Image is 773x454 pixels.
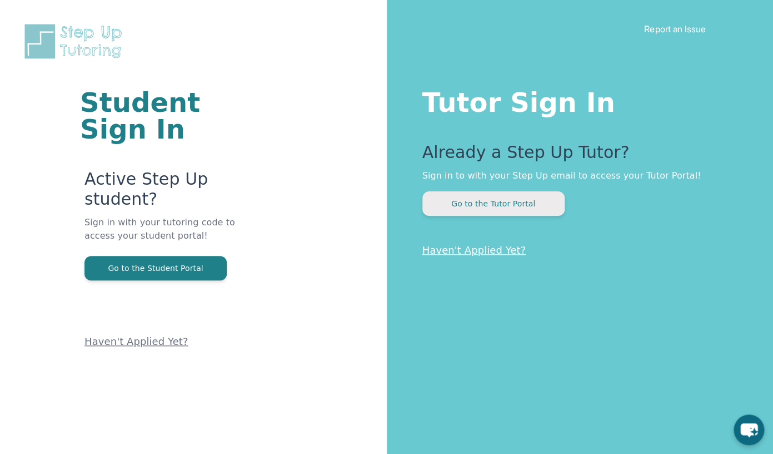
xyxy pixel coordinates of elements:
p: Active Step Up student? [84,169,253,216]
h1: Student Sign In [80,89,253,142]
button: Go to the Tutor Portal [422,191,565,216]
p: Sign in with your tutoring code to access your student portal! [84,216,253,256]
p: Sign in to with your Step Up email to access your Tutor Portal! [422,169,729,182]
a: Go to the Student Portal [84,263,227,273]
a: Haven't Applied Yet? [422,244,526,256]
a: Report an Issue [644,23,706,34]
button: Go to the Student Portal [84,256,227,280]
h1: Tutor Sign In [422,85,729,116]
a: Haven't Applied Yet? [84,335,188,347]
a: Go to the Tutor Portal [422,198,565,209]
img: Step Up Tutoring horizontal logo [22,22,129,61]
p: Already a Step Up Tutor? [422,142,729,169]
button: chat-button [734,414,764,445]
